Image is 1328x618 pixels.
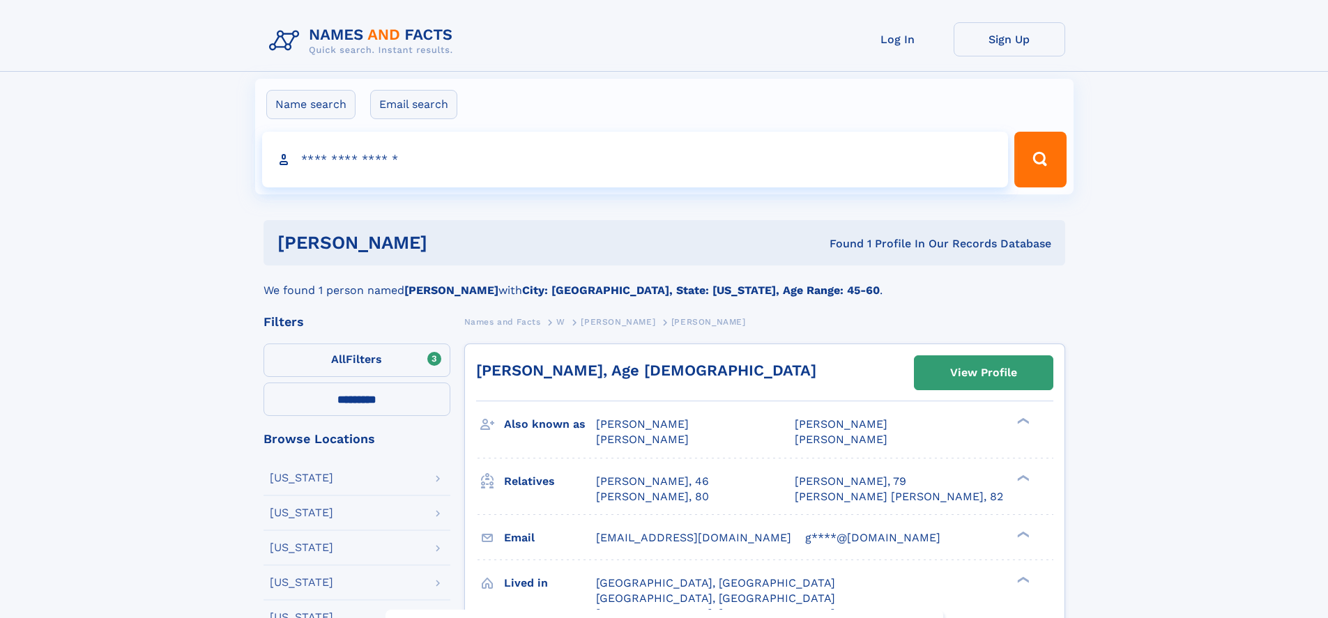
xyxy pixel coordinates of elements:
[596,417,689,431] span: [PERSON_NAME]
[270,577,333,588] div: [US_STATE]
[270,542,333,553] div: [US_STATE]
[331,353,346,366] span: All
[1014,417,1030,426] div: ❯
[270,472,333,484] div: [US_STATE]
[404,284,498,297] b: [PERSON_NAME]
[581,313,655,330] a: [PERSON_NAME]
[556,317,565,327] span: W
[264,343,450,377] label: Filters
[264,316,450,328] div: Filters
[464,313,541,330] a: Names and Facts
[842,22,954,56] a: Log In
[950,357,1017,389] div: View Profile
[370,90,457,119] label: Email search
[1014,473,1030,482] div: ❯
[270,507,333,518] div: [US_STATE]
[1014,575,1030,584] div: ❯
[264,22,464,60] img: Logo Names and Facts
[596,576,835,589] span: [GEOGRAPHIC_DATA], [GEOGRAPHIC_DATA]
[954,22,1065,56] a: Sign Up
[915,356,1053,389] a: View Profile
[266,90,356,119] label: Name search
[264,265,1065,299] div: We found 1 person named with .
[504,571,596,595] h3: Lived in
[795,433,887,446] span: [PERSON_NAME]
[795,489,1003,504] a: [PERSON_NAME] [PERSON_NAME], 82
[504,470,596,493] h3: Relatives
[264,433,450,445] div: Browse Locations
[596,489,709,504] a: [PERSON_NAME], 80
[596,474,709,489] a: [PERSON_NAME], 46
[596,433,689,446] span: [PERSON_NAME]
[795,474,906,489] a: [PERSON_NAME], 79
[795,417,887,431] span: [PERSON_NAME]
[522,284,880,297] b: City: [GEOGRAPHIC_DATA], State: [US_STATE], Age Range: 45-60
[1014,530,1030,539] div: ❯
[504,412,596,436] h3: Also known as
[476,362,816,379] a: [PERSON_NAME], Age [DEMOGRAPHIC_DATA]
[556,313,565,330] a: W
[277,234,629,252] h1: [PERSON_NAME]
[581,317,655,327] span: [PERSON_NAME]
[628,236,1051,252] div: Found 1 Profile In Our Records Database
[596,592,835,605] span: [GEOGRAPHIC_DATA], [GEOGRAPHIC_DATA]
[504,526,596,550] h3: Email
[671,317,746,327] span: [PERSON_NAME]
[262,132,1009,187] input: search input
[1014,132,1066,187] button: Search Button
[596,531,791,544] span: [EMAIL_ADDRESS][DOMAIN_NAME]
